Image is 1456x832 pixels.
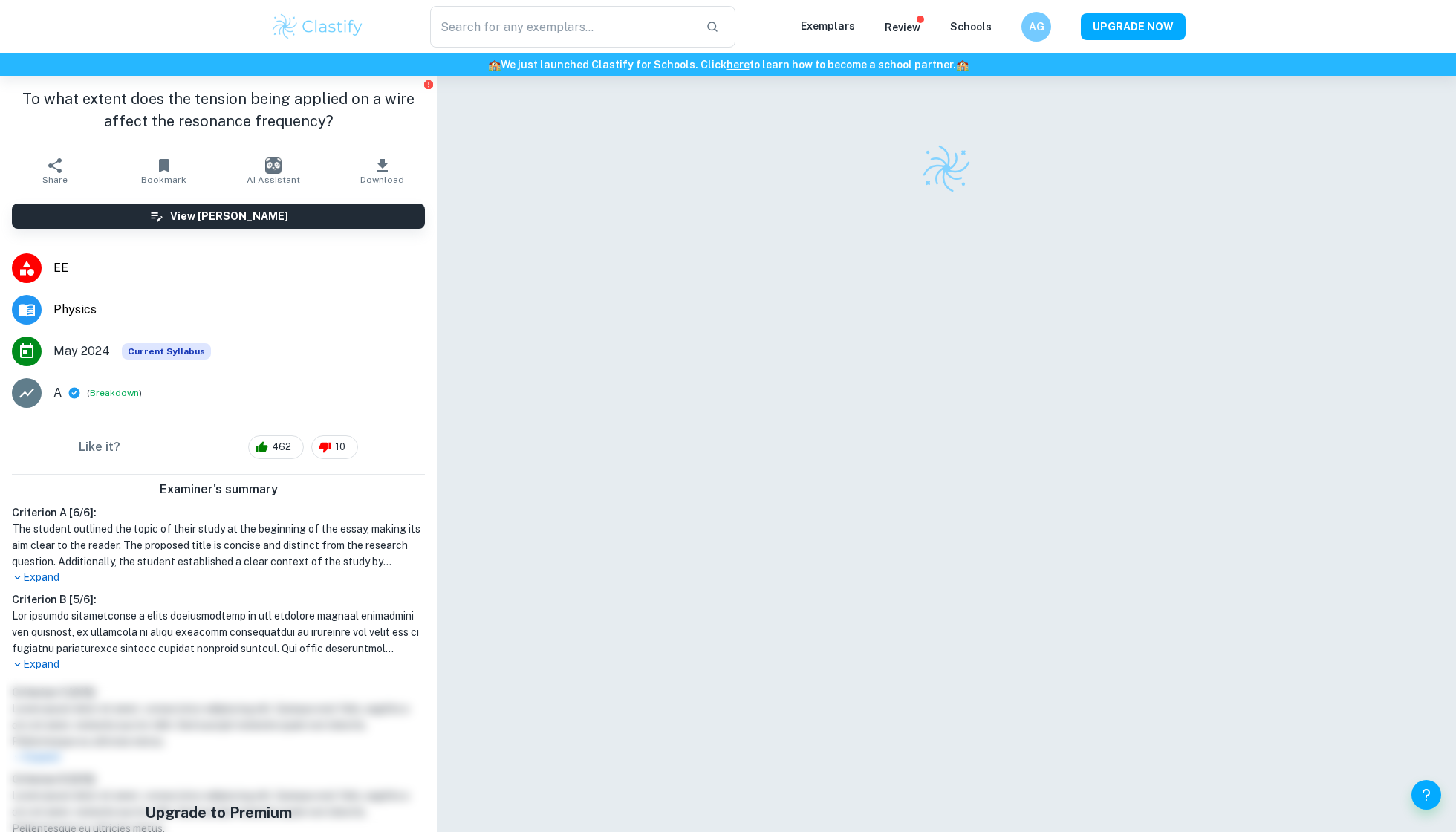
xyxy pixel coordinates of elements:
p: Exemplars [801,18,855,34]
input: Search for any exemplars... [430,6,694,48]
button: Download [328,150,437,192]
p: Expand [12,570,425,585]
h1: To what extent does the tension being applied on a wire affect the resonance frequency? [12,88,425,132]
h6: Examiner's summary [6,481,431,498]
div: 462 [248,435,304,459]
span: May 2024 [53,342,110,360]
button: AG [1021,12,1051,42]
h6: AG [1028,19,1045,35]
span: 🏫 [488,59,501,71]
span: 462 [264,440,299,455]
div: This exemplar is based on the current syllabus. Feel free to refer to it for inspiration/ideas wh... [122,343,211,360]
h6: We just launched Clastify for Schools. Click to learn how to become a school partner. [3,56,1453,73]
span: EE [53,259,425,277]
button: UPGRADE NOW [1081,13,1186,40]
button: View [PERSON_NAME] [12,204,425,229]
img: Clastify logo [920,143,972,195]
a: Schools [950,21,992,33]
p: A [53,384,62,402]
p: Review [885,19,920,36]
span: 10 [327,440,354,455]
h6: Criterion B [ 5 / 6 ]: [12,591,425,608]
h6: Criterion A [ 6 / 6 ]: [12,504,425,521]
a: here [727,59,750,71]
span: ( ) [87,386,142,400]
img: AI Assistant [265,157,282,174]
span: Physics [53,301,425,319]
button: Breakdown [90,386,139,400]
h6: View [PERSON_NAME] [170,208,288,224]
button: Help and Feedback [1411,780,1441,810]
h1: Lor ipsumdo sitametconse a elits doeiusmodtemp in utl etdolore magnaal enimadmini ven quisnost, e... [12,608,425,657]
h6: Like it? [79,438,120,456]
img: Clastify logo [270,12,365,42]
button: Report issue [423,79,434,90]
span: 🏫 [956,59,969,71]
button: AI Assistant [218,150,328,192]
span: Bookmark [141,175,186,185]
span: Share [42,175,68,185]
span: Download [360,175,404,185]
h5: Upgrade to Premium [115,802,322,824]
button: Bookmark [109,150,218,192]
span: AI Assistant [247,175,300,185]
h1: The student outlined the topic of their study at the beginning of the essay, making its aim clear... [12,521,425,570]
p: Expand [12,657,425,672]
span: Current Syllabus [122,343,211,360]
div: 10 [311,435,358,459]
